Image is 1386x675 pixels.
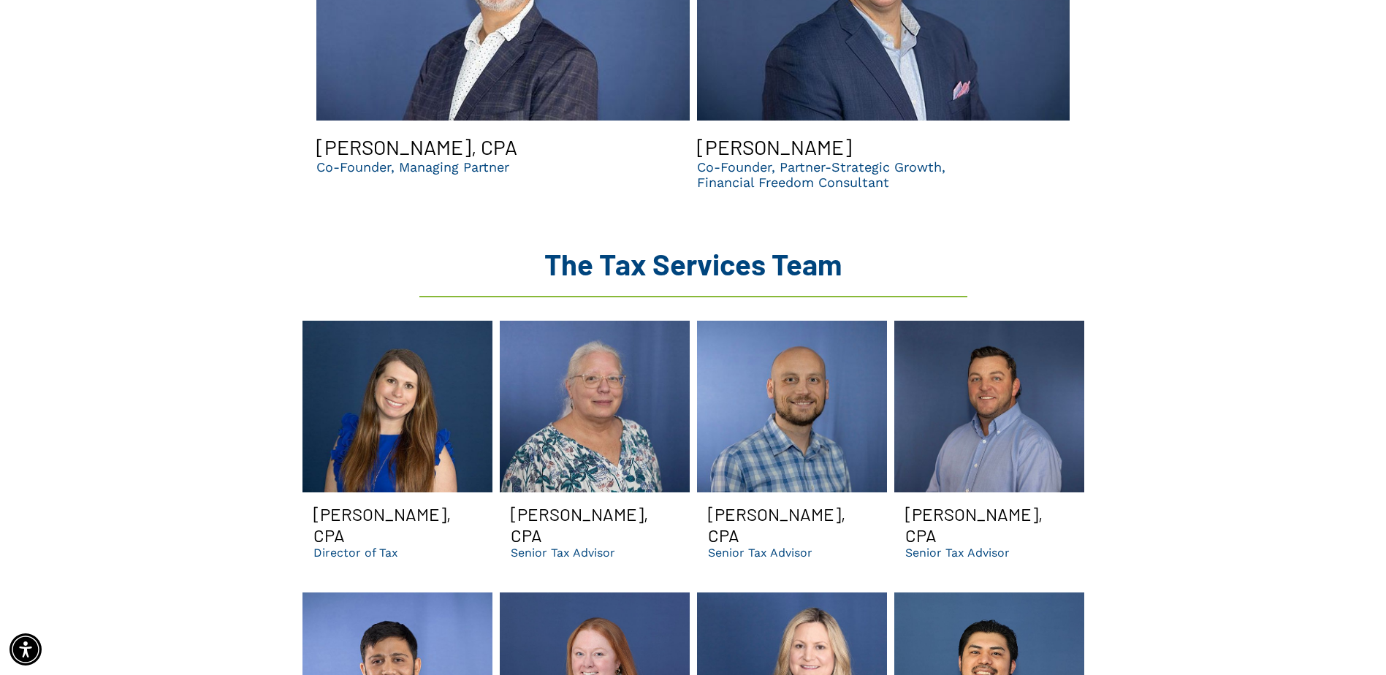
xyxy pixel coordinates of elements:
[500,321,690,492] a: Jamie smiling | Dental CPA firm in GA for bookkeeping, managerial accounting, taxes
[316,134,517,159] h3: [PERSON_NAME], CPA
[316,159,509,175] p: Co-Founder, Managing Partner
[544,246,842,281] span: The Tax Services Team
[697,159,945,175] p: Co-Founder, Partner-Strategic Growth,
[511,503,679,546] h3: [PERSON_NAME], CPA
[9,633,42,666] div: Accessibility Menu
[511,546,615,560] p: Senior Tax Advisor
[905,503,1073,546] h3: [PERSON_NAME], CPA
[708,546,812,560] p: Senior Tax Advisor
[708,503,876,546] h3: [PERSON_NAME], CPA
[905,546,1010,560] p: Senior Tax Advisor
[697,175,945,190] p: Financial Freedom Consultant
[697,134,852,159] h3: [PERSON_NAME]
[313,546,398,560] p: Director of Tax
[313,503,481,546] h3: [PERSON_NAME], CPA
[302,321,492,492] a: Michelle Smiling | Dental CPA and accounting consultants in GA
